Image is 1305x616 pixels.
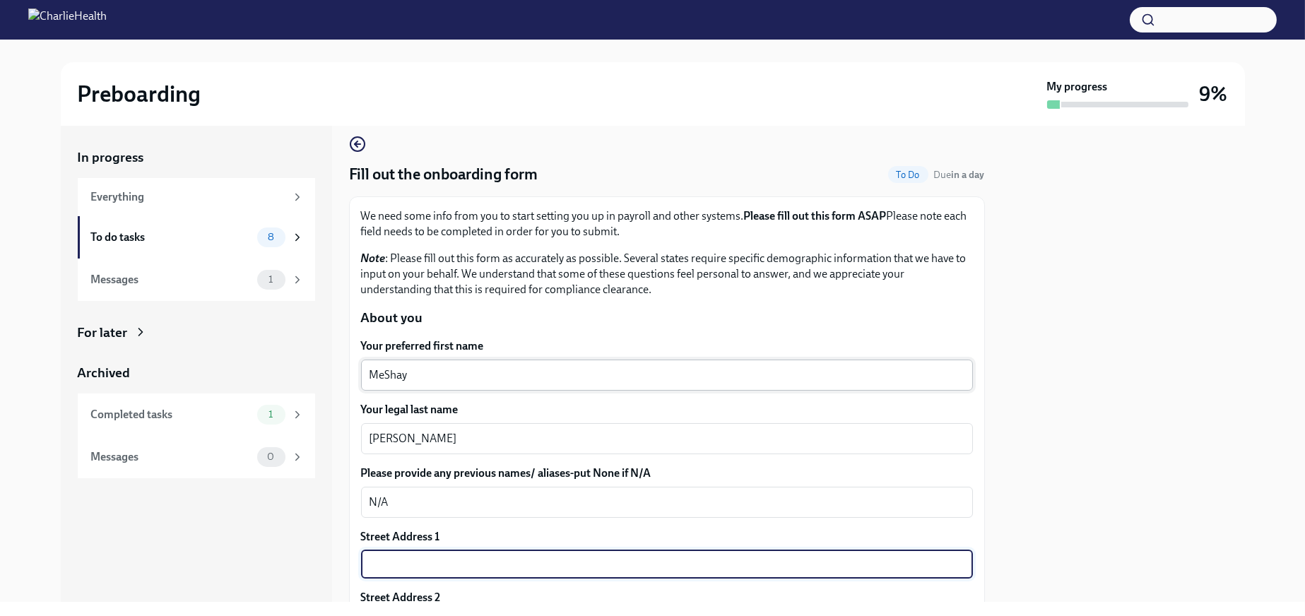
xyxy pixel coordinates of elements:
h4: Fill out the onboarding form [349,164,538,185]
label: Your legal last name [361,402,973,417]
div: For later [78,324,128,342]
p: : Please fill out this form as accurately as possible. Several states require specific demographi... [361,251,973,297]
textarea: N/A [370,494,964,511]
span: 1 [260,274,281,285]
label: Your preferred first name [361,338,973,354]
strong: My progress [1047,79,1108,95]
img: CharlieHealth [28,8,107,31]
span: September 13th, 2025 08:00 [934,168,985,182]
label: Please provide any previous names/ aliases-put None if N/A [361,466,973,481]
a: Archived [78,364,315,382]
label: Street Address 1 [361,529,440,545]
p: We need some info from you to start setting you up in payroll and other systems. Please note each... [361,208,973,239]
div: To do tasks [91,230,252,245]
a: Messages1 [78,259,315,301]
a: Messages0 [78,436,315,478]
a: Everything [78,178,315,216]
span: 8 [259,232,283,242]
h2: Preboarding [78,80,201,108]
div: Completed tasks [91,407,252,422]
a: In progress [78,148,315,167]
span: To Do [888,170,928,180]
span: 0 [259,451,283,462]
a: To do tasks8 [78,216,315,259]
strong: Please fill out this form ASAP [744,209,887,223]
p: About you [361,309,973,327]
span: 1 [260,409,281,420]
textarea: [PERSON_NAME] [370,430,964,447]
div: Messages [91,272,252,288]
textarea: MeShay [370,367,964,384]
strong: in a day [952,169,985,181]
h3: 9% [1200,81,1228,107]
a: For later [78,324,315,342]
div: Messages [91,449,252,465]
div: Everything [91,189,285,205]
strong: Note [361,251,386,265]
a: Completed tasks1 [78,393,315,436]
label: Street Address 2 [361,590,441,605]
span: Due [934,169,985,181]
